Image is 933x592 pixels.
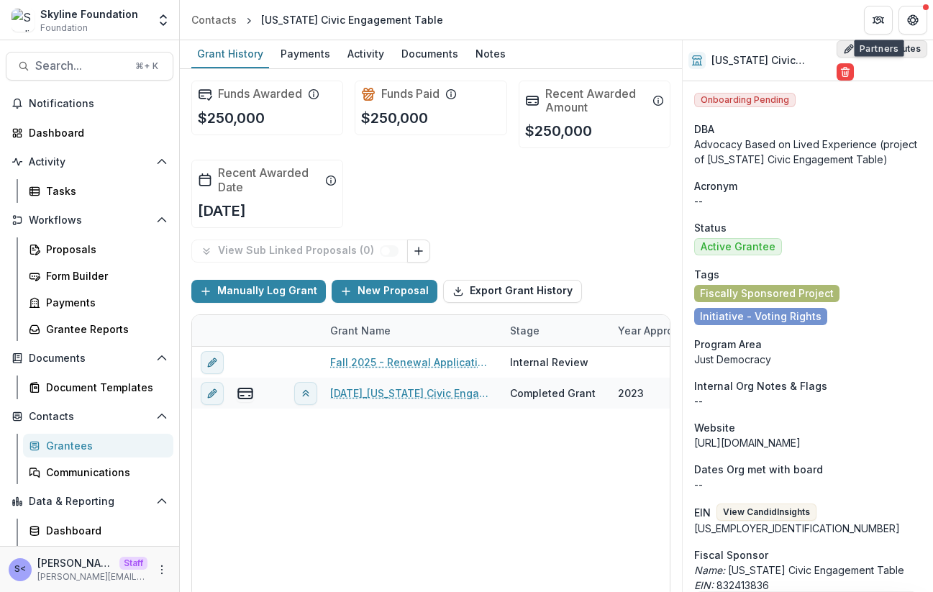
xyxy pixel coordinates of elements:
a: Grantee Reports [23,317,173,341]
p: EIN [694,505,711,520]
div: Completed Grant [510,386,596,401]
a: Dashboard [23,519,173,542]
a: Fall 2025 - Renewal Application - ABLE [330,355,493,370]
h2: Recent Awarded Date [218,166,319,193]
div: Stage [501,315,609,346]
div: ⌘ + K [132,58,161,74]
p: View Sub Linked Proposals ( 0 ) [218,245,380,257]
div: Documents [396,43,464,64]
button: Search... [6,52,173,81]
div: Year approved [609,315,717,346]
a: Form Builder [23,264,173,288]
div: Tasks [46,183,162,199]
span: Tags [694,267,719,282]
div: [US_EMPLOYER_IDENTIFICATION_NUMBER] [694,521,921,536]
h2: Funds Paid [381,87,440,101]
button: Notifications [6,92,173,115]
div: Stage [501,323,548,338]
span: Active Grantee [701,241,775,253]
button: More [153,561,170,578]
span: Dates Org met with board [694,462,823,477]
div: Payments [46,295,162,310]
a: Communications [23,460,173,484]
a: Contacts [186,9,242,30]
button: Open Workflows [6,209,173,232]
p: -- [694,477,921,492]
span: Notifications [29,98,168,110]
div: Sammy <sammy@trytemelio.com> [14,565,26,574]
div: [US_STATE] Civic Engagement Table [261,12,443,27]
button: Export Grant History [443,280,582,303]
p: [US_STATE] Civic Engagement Table [694,563,921,578]
button: Open Documents [6,347,173,370]
button: Open Data & Reporting [6,490,173,513]
button: Open entity switcher [153,6,173,35]
div: Advocacy Based on Lived Experience (project of [US_STATE] Civic Engagement Table) [694,137,921,167]
a: Advanced Analytics [23,545,173,569]
button: edit [201,381,224,404]
a: [DATE]_[US_STATE] Civic Engagement Table (Advocacy Based on Lived Experience)_250000 [330,386,493,401]
span: Fiscal Sponsor [694,547,768,563]
span: DBA [694,122,714,137]
div: Internal Review [510,355,588,370]
a: Payments [23,291,173,314]
div: Grant Name [322,315,501,346]
div: Skyline Foundation [40,6,138,22]
i: Name: [694,564,725,576]
a: Tasks [23,179,173,203]
div: 2023 [618,386,644,401]
div: Activity [342,43,390,64]
p: $250,000 [525,120,592,142]
h2: Funds Awarded [218,87,302,101]
button: View Sub Linked Proposals (0) [191,240,408,263]
p: Just Democracy [694,352,921,367]
span: Status [694,220,727,235]
span: Fiscally Sponsored Project [700,288,834,300]
div: Grantee Reports [46,322,162,337]
div: Year approved [609,323,701,338]
div: Dashboard [46,523,162,538]
span: Documents [29,352,150,365]
span: Activity [29,156,150,168]
div: Form Builder [46,268,162,283]
button: Link Grants [407,240,430,263]
button: edit [201,350,224,373]
span: Search... [35,59,127,73]
button: Edit Attributes [837,40,927,58]
button: View CandidInsights [716,504,816,521]
button: Get Help [898,6,927,35]
button: View linked parent [294,381,317,404]
button: Manually Log Grant [191,280,326,303]
h2: Recent Awarded Amount [545,87,647,114]
a: [URL][DOMAIN_NAME] [694,437,801,449]
div: Contacts [191,12,237,27]
a: Dashboard [6,121,173,145]
p: -- [694,193,921,209]
span: Foundation [40,22,88,35]
nav: breadcrumb [186,9,449,30]
p: [PERSON_NAME] <[PERSON_NAME][EMAIL_ADDRESS][DOMAIN_NAME]> [37,555,114,570]
button: view-payments [237,384,254,401]
p: Staff [119,557,147,570]
p: $250,000 [198,107,265,129]
span: Program Area [694,337,762,352]
a: Grant History [191,40,269,68]
div: Dashboard [29,125,162,140]
div: Grant History [191,43,269,64]
a: Document Templates [23,375,173,399]
div: Communications [46,465,162,480]
div: Grant Name [322,323,399,338]
span: Contacts [29,411,150,423]
div: Payments [275,43,336,64]
button: Open Activity [6,150,173,173]
button: Delete [837,63,854,81]
span: Workflows [29,214,150,227]
a: Notes [470,40,511,68]
a: Proposals [23,237,173,261]
div: Proposals [46,242,162,257]
a: Grantees [23,434,173,457]
a: Payments [275,40,336,68]
p: -- [694,393,921,409]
